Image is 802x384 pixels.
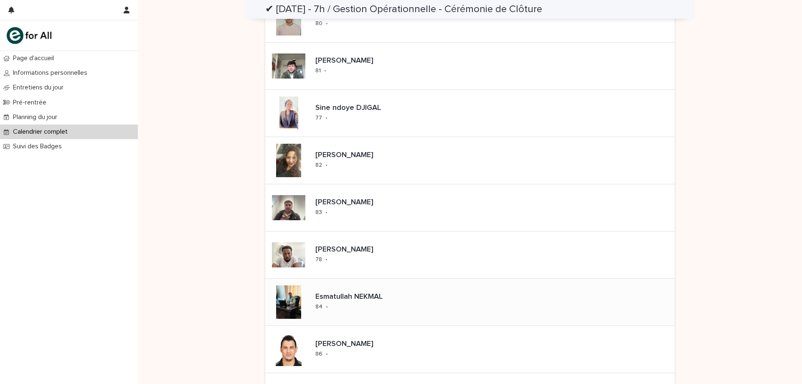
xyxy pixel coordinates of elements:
[315,340,389,349] p: [PERSON_NAME]
[10,84,70,92] p: Entretiens du jour
[315,151,389,160] p: [PERSON_NAME]
[7,27,51,44] img: mHINNnv7SNCQZijbaqql
[325,114,327,122] p: •
[265,184,675,231] a: [PERSON_NAME]83•
[325,162,327,169] p: •
[325,256,327,263] p: •
[10,113,64,121] p: Planning du jour
[10,54,61,62] p: Page d'accueil
[315,351,322,358] p: 86
[10,69,94,77] p: Informations personnelles
[326,20,328,27] p: •
[315,245,389,254] p: [PERSON_NAME]
[265,231,675,279] a: [PERSON_NAME]78•
[265,279,675,326] a: Esmatullah NEKMAL84•
[315,162,322,169] p: 82
[265,137,675,184] a: [PERSON_NAME]82•
[325,209,327,216] p: •
[326,303,328,310] p: •
[315,104,396,113] p: Sine ndoye DJIGAL
[315,114,322,122] p: 77
[315,56,388,66] p: [PERSON_NAME]
[265,3,542,15] h2: ✔ [DATE] - 7h / Gestion Opérationnelle - Cérémonie de Clôture
[315,256,322,263] p: 78
[315,209,322,216] p: 83
[326,351,328,358] p: •
[265,90,675,137] a: Sine ndoye DJIGAL77•
[315,20,322,27] p: 80
[315,67,321,74] p: 81
[10,128,74,136] p: Calendrier complet
[10,99,53,107] p: Pré-rentrée
[315,303,322,310] p: 84
[315,292,398,302] p: Esmatullah NEKMAL
[265,326,675,373] a: [PERSON_NAME]86•
[315,198,389,207] p: [PERSON_NAME]
[324,67,326,74] p: •
[10,142,69,150] p: Suivi des Badges
[265,43,675,90] a: [PERSON_NAME]81•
